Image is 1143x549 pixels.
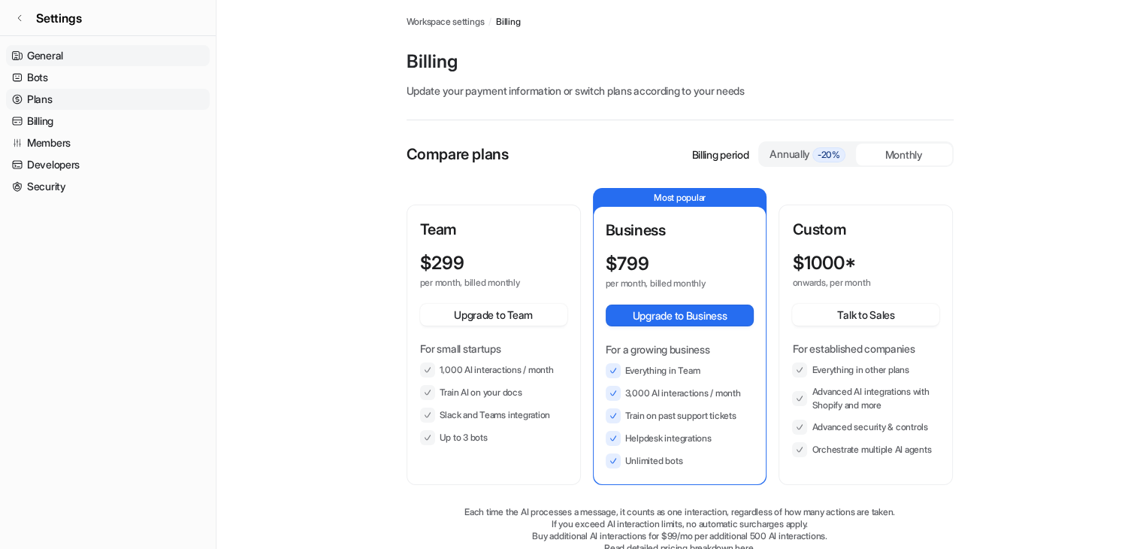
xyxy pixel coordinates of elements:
[792,385,939,412] li: Advanced AI integrations with Shopify and more
[792,442,939,457] li: Orchestrate multiple AI agents
[606,341,754,357] p: For a growing business
[420,430,567,445] li: Up to 3 bots
[792,420,939,435] li: Advanced security & controls
[792,253,855,274] p: $ 1000*
[420,385,567,400] li: Train AI on your docs
[606,363,754,378] li: Everything in Team
[6,45,210,66] a: General
[488,15,491,29] span: /
[691,147,748,162] p: Billing period
[407,506,954,518] p: Each time the AI processes a message, it counts as one interaction, regardless of how many action...
[6,67,210,88] a: Bots
[6,154,210,175] a: Developers
[606,453,754,469] li: Unlimited bots
[407,518,954,530] p: If you exceed AI interaction limits, no automatic surcharges apply.
[407,50,954,74] p: Billing
[6,89,210,110] a: Plans
[6,111,210,132] a: Billing
[606,386,754,401] li: 3,000 AI interactions / month
[407,530,954,542] p: Buy additional AI interactions for $99/mo per additional 500 AI interactions.
[420,304,567,326] button: Upgrade to Team
[812,147,845,162] span: -20%
[606,408,754,423] li: Train on past support tickets
[6,132,210,153] a: Members
[606,278,727,290] p: per month, billed monthly
[36,9,82,27] span: Settings
[6,176,210,197] a: Security
[420,341,567,356] p: For small startups
[792,304,939,326] button: Talk to Sales
[594,189,767,207] p: Most popular
[420,277,540,289] p: per month, billed monthly
[792,218,939,241] p: Custom
[856,144,952,165] div: Monthly
[792,341,939,356] p: For established companies
[496,15,520,29] a: Billing
[407,143,509,165] p: Compare plans
[792,277,912,289] p: onwards, per month
[606,219,754,241] p: Business
[606,253,649,274] p: $ 799
[407,15,485,29] a: Workspace settings
[407,83,954,99] p: Update your payment information or switch plans according to your needs
[420,408,567,423] li: Slack and Teams integration
[420,253,464,274] p: $ 299
[792,362,939,378] li: Everything in other plans
[606,305,754,326] button: Upgrade to Business
[766,146,850,162] div: Annually
[606,431,754,446] li: Helpdesk integrations
[420,218,567,241] p: Team
[420,362,567,378] li: 1,000 AI interactions / month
